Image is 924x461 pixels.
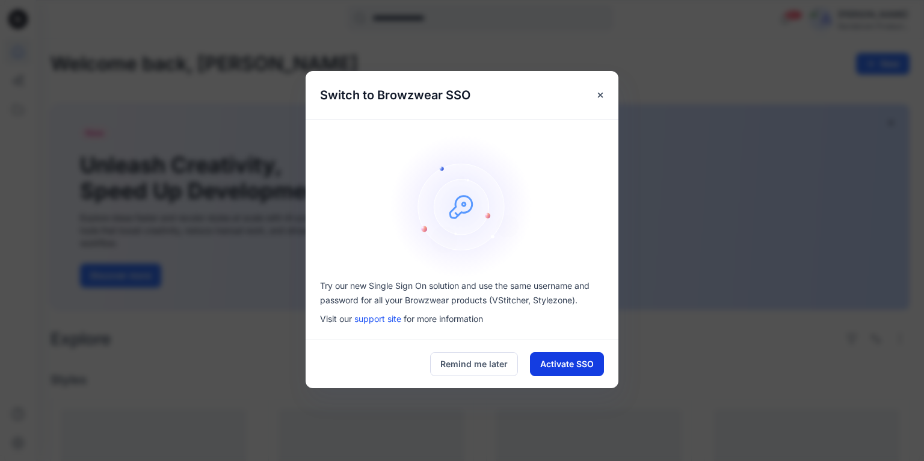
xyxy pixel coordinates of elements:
[320,279,604,308] p: Try our new Single Sign On solution and use the same username and password for all your Browzwear...
[430,352,518,376] button: Remind me later
[590,84,611,106] button: Close
[530,352,604,376] button: Activate SSO
[306,71,485,119] h5: Switch to Browzwear SSO
[354,314,401,324] a: support site
[320,312,604,325] p: Visit our for more information
[390,134,534,279] img: onboarding-sz2.1ef2cb9c.svg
